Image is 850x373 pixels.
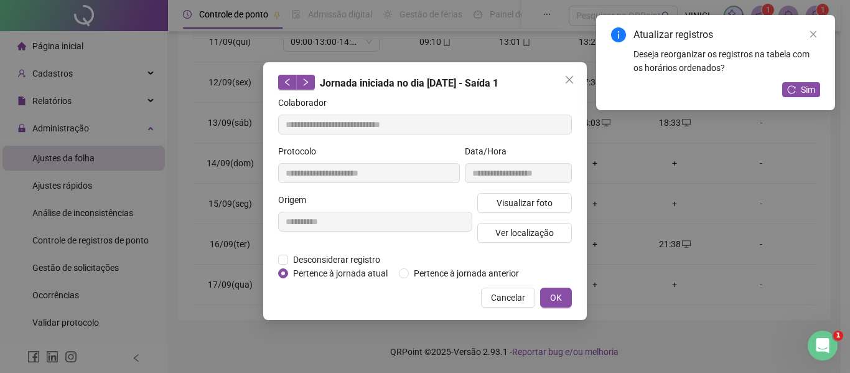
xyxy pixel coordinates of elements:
span: close [809,30,818,39]
span: Desconsiderar registro [288,253,385,267]
button: OK [540,288,572,308]
span: left [283,78,292,87]
span: Visualizar foto [497,196,553,210]
span: 1 [833,331,843,341]
span: Pertence à jornada anterior [409,267,524,280]
div: Atualizar registros [633,27,820,42]
label: Colaborador [278,96,335,110]
span: Sim [801,83,815,97]
span: close [564,75,574,85]
button: right [296,75,315,90]
span: Cancelar [491,291,525,305]
span: info-circle [611,27,626,42]
span: right [301,78,310,87]
button: left [278,75,297,90]
button: Ver localização [477,223,572,243]
button: Sim [782,82,820,97]
label: Protocolo [278,144,324,158]
label: Data/Hora [465,144,515,158]
button: Visualizar foto [477,193,572,213]
div: Deseja reorganizar os registros na tabela com os horários ordenados? [633,47,820,75]
span: Pertence à jornada atual [288,267,393,280]
button: Close [559,70,579,90]
span: reload [787,85,796,94]
button: Cancelar [481,288,535,308]
span: Ver localização [495,226,554,240]
span: OK [550,291,562,305]
div: Jornada iniciada no dia [DATE] - Saída 1 [278,75,572,91]
label: Origem [278,193,314,207]
iframe: Intercom live chat [808,331,838,361]
a: Close [806,27,820,41]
